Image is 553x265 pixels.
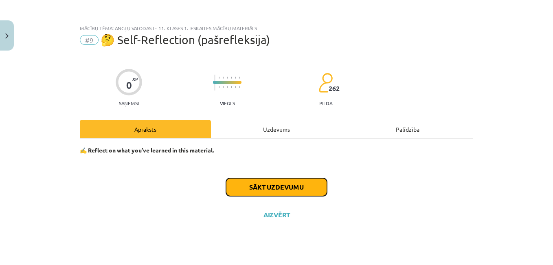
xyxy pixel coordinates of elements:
button: Sākt uzdevumu [226,178,327,196]
img: icon-short-line-57e1e144782c952c97e751825c79c345078a6d821885a25fce030b3d8c18986b.svg [227,86,228,88]
img: icon-short-line-57e1e144782c952c97e751825c79c345078a6d821885a25fce030b3d8c18986b.svg [235,86,236,88]
div: Uzdevums [211,120,342,138]
span: #9 [80,35,99,45]
img: icon-short-line-57e1e144782c952c97e751825c79c345078a6d821885a25fce030b3d8c18986b.svg [223,86,224,88]
img: icon-short-line-57e1e144782c952c97e751825c79c345078a6d821885a25fce030b3d8c18986b.svg [235,77,236,79]
img: icon-short-line-57e1e144782c952c97e751825c79c345078a6d821885a25fce030b3d8c18986b.svg [219,77,219,79]
img: icon-short-line-57e1e144782c952c97e751825c79c345078a6d821885a25fce030b3d8c18986b.svg [219,86,219,88]
img: icon-short-line-57e1e144782c952c97e751825c79c345078a6d821885a25fce030b3d8c18986b.svg [239,77,240,79]
button: Aizvērt [261,211,292,219]
img: icon-long-line-d9ea69661e0d244f92f715978eff75569469978d946b2353a9bb055b3ed8787d.svg [215,75,215,91]
span: 🤔 Self-Reflection (pašrefleksija) [101,33,270,46]
span: 262 [329,85,340,92]
img: icon-short-line-57e1e144782c952c97e751825c79c345078a6d821885a25fce030b3d8c18986b.svg [223,77,224,79]
div: 0 [126,79,132,91]
img: icon-short-line-57e1e144782c952c97e751825c79c345078a6d821885a25fce030b3d8c18986b.svg [239,86,240,88]
strong: ✍️ Reflect on what you’ve learned in this material. [80,146,214,154]
img: icon-close-lesson-0947bae3869378f0d4975bcd49f059093ad1ed9edebbc8119c70593378902aed.svg [5,33,9,39]
div: Apraksts [80,120,211,138]
p: Viegls [220,100,235,106]
img: students-c634bb4e5e11cddfef0936a35e636f08e4e9abd3cc4e673bd6f9a4125e45ecb1.svg [318,73,333,93]
div: Mācību tēma: Angļu valodas i - 11. klases 1. ieskaites mācību materiāls [80,25,473,31]
span: XP [132,77,138,81]
img: icon-short-line-57e1e144782c952c97e751825c79c345078a6d821885a25fce030b3d8c18986b.svg [231,77,232,79]
img: icon-short-line-57e1e144782c952c97e751825c79c345078a6d821885a25fce030b3d8c18986b.svg [227,77,228,79]
img: icon-short-line-57e1e144782c952c97e751825c79c345078a6d821885a25fce030b3d8c18986b.svg [231,86,232,88]
p: Saņemsi [116,100,142,106]
p: pilda [319,100,332,106]
div: Palīdzība [342,120,473,138]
